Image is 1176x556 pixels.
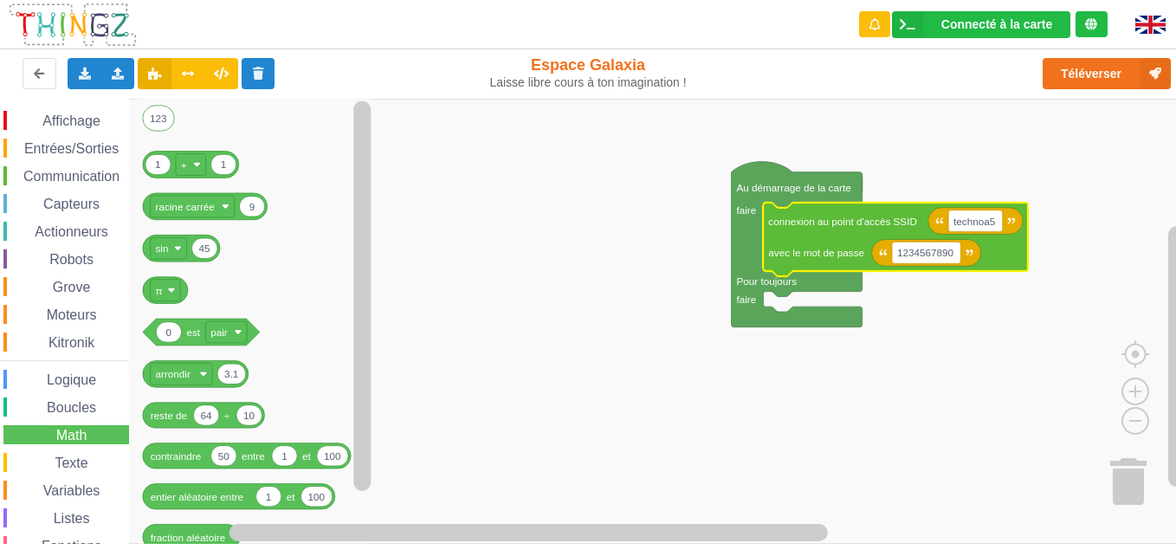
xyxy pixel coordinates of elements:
text: et [302,450,312,462]
text: 64 [200,410,212,421]
text: 10 [243,410,255,421]
span: Grove [50,280,94,294]
text: avec le mot de passe [768,247,864,258]
text: 100 [308,491,326,502]
span: Variables [41,483,103,498]
span: Capteurs [41,197,102,211]
text: 9 [249,201,255,212]
span: Listes [51,511,93,526]
text: faire [736,204,756,216]
text: 3.1 [224,368,238,379]
text: entier aléatoire entre [151,491,243,502]
text: 1 [281,450,288,462]
span: Communication [21,169,122,184]
text: reste de [151,410,187,421]
span: Robots [47,252,96,267]
text: 0 [166,326,172,338]
img: gb.png [1135,16,1166,34]
div: Connecté à la carte [941,18,1052,30]
text: ÷ [224,410,230,421]
span: Affichage [40,113,102,128]
div: Laisse libre cours à ton imagination ! [488,75,688,90]
text: 50 [218,450,230,462]
text: 1234567890 [897,247,954,258]
span: Texte [52,456,90,470]
text: Au démarrage de la carte [736,182,850,193]
text: faire [736,294,756,305]
text: 45 [199,242,211,254]
span: Fonctions [39,539,104,553]
span: Math [54,428,90,443]
text: technoa5 [953,216,996,227]
text: pair [210,326,228,338]
span: Boucles [44,400,99,415]
div: Ta base fonctionne bien ! [892,11,1070,38]
span: Kitronik [46,335,97,350]
text: racine carrée [156,201,215,212]
span: Moteurs [44,307,100,322]
span: Entrées/Sorties [22,141,121,156]
div: Tu es connecté au serveur de création de Thingz [1076,11,1108,37]
text: π [156,285,163,296]
text: et [287,491,296,502]
text: est [186,326,200,338]
text: entre [242,450,265,462]
button: Téléverser [1043,58,1171,89]
text: arrondir [156,368,191,379]
text: + [181,158,187,170]
img: thingz_logo.png [8,2,138,48]
span: Actionneurs [32,224,111,239]
text: contraindre [151,450,202,462]
text: 1 [266,491,272,502]
span: Logique [44,372,99,387]
text: Pour toujours [736,275,797,287]
text: sin [156,242,169,254]
text: 1 [221,158,227,170]
text: 1 [155,158,161,170]
text: 100 [324,450,341,462]
text: connexion au point d'accès SSID [768,216,917,227]
text: 123 [150,113,167,124]
div: Espace Galaxia [488,55,688,90]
